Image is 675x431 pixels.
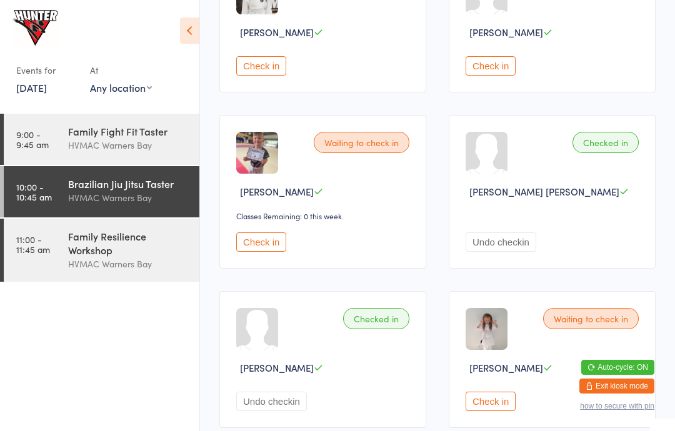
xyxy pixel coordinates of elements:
[16,60,77,81] div: Events for
[469,26,543,39] span: [PERSON_NAME]
[469,185,619,198] span: [PERSON_NAME] [PERSON_NAME]
[466,232,536,252] button: Undo checkin
[16,81,47,94] a: [DATE]
[314,132,409,153] div: Waiting to check in
[4,219,199,282] a: 11:00 -11:45 amFamily Resilience WorkshopHVMAC Warners Bay
[236,232,286,252] button: Check in
[469,361,543,374] span: [PERSON_NAME]
[240,361,314,374] span: [PERSON_NAME]
[4,114,199,165] a: 9:00 -9:45 amFamily Fight Fit TasterHVMAC Warners Bay
[581,360,654,375] button: Auto-cycle: ON
[466,308,507,350] img: image1685694285.png
[572,132,639,153] div: Checked in
[343,308,409,329] div: Checked in
[68,257,189,271] div: HVMAC Warners Bay
[16,234,50,254] time: 11:00 - 11:45 am
[12,9,59,47] img: Hunter Valley Martial Arts Centre Warners Bay
[68,138,189,152] div: HVMAC Warners Bay
[68,124,189,138] div: Family Fight Fit Taster
[240,185,314,198] span: [PERSON_NAME]
[579,379,654,394] button: Exit kiosk mode
[68,191,189,205] div: HVMAC Warners Bay
[240,26,314,39] span: [PERSON_NAME]
[16,182,52,202] time: 10:00 - 10:45 am
[236,56,286,76] button: Check in
[236,211,413,221] div: Classes Remaining: 0 this week
[68,177,189,191] div: Brazilian Jiu Jitsu Taster
[236,132,278,174] img: image1738323299.png
[16,129,49,149] time: 9:00 - 9:45 am
[90,81,152,94] div: Any location
[90,60,152,81] div: At
[68,229,189,257] div: Family Resilience Workshop
[4,166,199,217] a: 10:00 -10:45 amBrazilian Jiu Jitsu TasterHVMAC Warners Bay
[466,56,516,76] button: Check in
[580,402,654,410] button: how to secure with pin
[236,392,307,411] button: Undo checkin
[466,392,516,411] button: Check in
[543,308,639,329] div: Waiting to check in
